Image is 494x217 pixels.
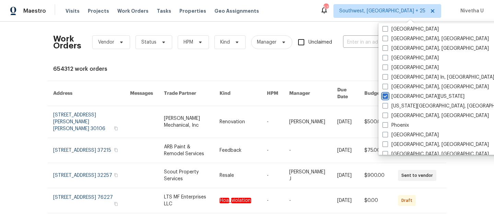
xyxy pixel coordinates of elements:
[117,8,149,14] span: Work Orders
[359,81,392,106] th: Budget
[261,138,284,163] td: -
[113,172,119,178] button: Copy Address
[158,163,214,188] td: Scout Property Services
[383,55,439,61] label: [GEOGRAPHIC_DATA]
[339,8,425,14] span: Southwest, [GEOGRAPHIC_DATA] + 25
[284,138,332,163] td: -
[383,93,464,100] label: [GEOGRAPHIC_DATA][US_STATE]
[220,39,230,46] span: Kind
[332,81,359,106] th: Due Date
[284,163,332,188] td: [PERSON_NAME] J
[308,39,332,46] span: Unclaimed
[88,8,109,14] span: Projects
[383,122,409,129] label: Phoenix
[23,8,46,14] span: Maestro
[257,39,277,46] span: Manager
[324,4,328,11] div: 577
[214,163,261,188] td: Resale
[383,45,489,52] label: [GEOGRAPHIC_DATA], [GEOGRAPHIC_DATA]
[383,151,489,158] label: [GEOGRAPHIC_DATA], [GEOGRAPHIC_DATA]
[157,9,171,13] span: Tasks
[214,8,259,14] span: Geo Assignments
[383,64,439,71] label: [GEOGRAPHIC_DATA]
[383,141,489,148] label: [GEOGRAPHIC_DATA], [GEOGRAPHIC_DATA]
[184,39,193,46] span: HPM
[158,81,214,106] th: Trade Partner
[214,106,261,138] td: Renovation
[383,35,489,42] label: [GEOGRAPHIC_DATA], [GEOGRAPHIC_DATA]
[214,81,261,106] th: Kind
[53,35,81,49] h2: Work Orders
[261,81,284,106] th: HPM
[66,8,80,14] span: Visits
[383,83,489,90] label: [GEOGRAPHIC_DATA], [GEOGRAPHIC_DATA]
[383,26,439,33] label: [GEOGRAPHIC_DATA]
[98,39,114,46] span: Vendor
[261,163,284,188] td: -
[284,81,332,106] th: Manager
[214,188,261,213] td: _
[113,201,119,207] button: Copy Address
[48,81,125,106] th: Address
[383,112,489,119] label: [GEOGRAPHIC_DATA], [GEOGRAPHIC_DATA]
[458,8,484,14] span: Nivetha U
[261,106,284,138] td: -
[383,132,439,138] label: [GEOGRAPHIC_DATA]
[284,106,332,138] td: [PERSON_NAME]
[284,188,332,213] td: -
[261,188,284,213] td: -
[141,39,156,46] span: Status
[158,188,214,213] td: LTS MF Enterprises LLC
[113,147,119,153] button: Copy Address
[125,81,158,106] th: Messages
[158,106,214,138] td: [PERSON_NAME] Mechanical, Inc
[158,138,214,163] td: ARB Paint & Remodel Services
[53,66,441,72] div: 654312 work orders
[343,37,412,48] input: Enter in an address
[113,125,119,132] button: Copy Address
[214,138,261,163] td: Feedback
[179,8,206,14] span: Properties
